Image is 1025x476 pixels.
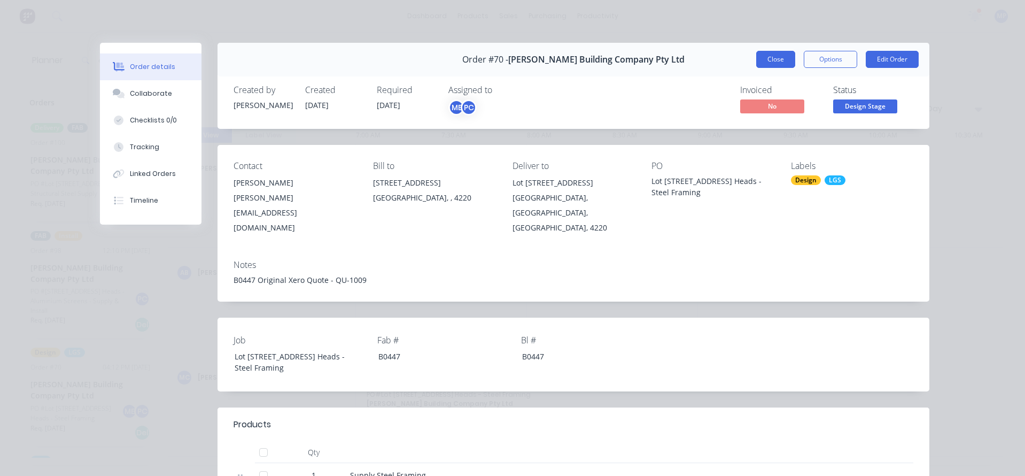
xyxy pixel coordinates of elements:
[651,175,774,198] div: Lot [STREET_ADDRESS] Heads - Steel Framing
[825,175,845,185] div: LGS
[377,85,436,95] div: Required
[740,99,804,113] span: No
[512,175,635,235] div: Lot [STREET_ADDRESS][GEOGRAPHIC_DATA], [GEOGRAPHIC_DATA], [GEOGRAPHIC_DATA], 4220
[833,99,897,116] button: Design Stage
[100,187,201,214] button: Timeline
[373,161,495,171] div: Bill to
[651,161,774,171] div: PO
[521,334,655,347] label: Bl #
[234,334,367,347] label: Job
[448,85,555,95] div: Assigned to
[373,190,495,205] div: [GEOGRAPHIC_DATA], , 4220
[234,418,271,431] div: Products
[791,161,913,171] div: Labels
[756,51,795,68] button: Close
[833,85,913,95] div: Status
[226,349,360,375] div: Lot [STREET_ADDRESS] Heads - Steel Framing
[305,85,364,95] div: Created
[377,100,400,110] span: [DATE]
[234,175,356,235] div: [PERSON_NAME][PERSON_NAME][EMAIL_ADDRESS][DOMAIN_NAME]
[740,85,820,95] div: Invoiced
[377,334,511,347] label: Fab #
[305,100,329,110] span: [DATE]
[370,349,503,364] div: B0447
[130,116,177,125] div: Checklists 0/0
[514,349,647,364] div: B0447
[448,99,464,116] div: ME
[508,55,685,65] span: [PERSON_NAME] Building Company Pty Ltd
[100,160,201,187] button: Linked Orders
[100,134,201,160] button: Tracking
[373,175,495,190] div: [STREET_ADDRESS]
[234,190,356,235] div: [PERSON_NAME][EMAIL_ADDRESS][DOMAIN_NAME]
[100,53,201,80] button: Order details
[234,161,356,171] div: Contact
[234,274,913,286] div: B0447 Original Xero Quote - QU-1009
[234,99,292,111] div: [PERSON_NAME]
[130,196,158,205] div: Timeline
[100,107,201,134] button: Checklists 0/0
[234,85,292,95] div: Created by
[833,99,897,113] span: Design Stage
[373,175,495,210] div: [STREET_ADDRESS][GEOGRAPHIC_DATA], , 4220
[866,51,919,68] button: Edit Order
[448,99,477,116] button: MEPC
[234,260,913,270] div: Notes
[791,175,821,185] div: Design
[130,142,159,152] div: Tracking
[512,190,635,235] div: [GEOGRAPHIC_DATA], [GEOGRAPHIC_DATA], [GEOGRAPHIC_DATA], 4220
[462,55,508,65] span: Order #70 -
[804,51,857,68] button: Options
[461,99,477,116] div: PC
[512,175,635,190] div: Lot [STREET_ADDRESS]
[130,169,176,179] div: Linked Orders
[130,62,175,72] div: Order details
[234,175,356,190] div: [PERSON_NAME]
[282,442,346,463] div: Qty
[130,89,172,98] div: Collaborate
[512,161,635,171] div: Deliver to
[100,80,201,107] button: Collaborate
